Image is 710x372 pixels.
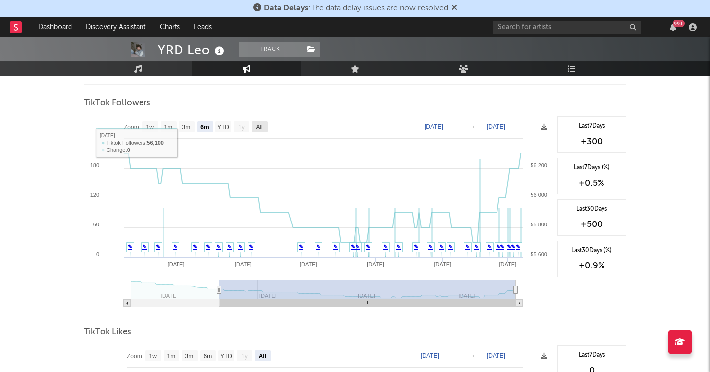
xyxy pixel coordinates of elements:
div: Last 7 Days [563,351,621,360]
div: +300 [563,136,621,148]
a: ✎ [299,244,303,250]
a: ✎ [428,244,433,250]
text: [DATE] [434,261,452,267]
a: ✎ [216,244,221,250]
a: ✎ [173,244,177,250]
text: 6m [200,124,209,131]
div: Last 30 Days [563,205,621,214]
div: +0.9 % [563,260,621,272]
text: 1w [149,353,157,360]
text: All [256,124,262,131]
a: ✎ [511,244,515,250]
a: ✎ [316,244,320,250]
text: [DATE] [168,261,185,267]
a: ✎ [333,244,338,250]
text: 6m [204,353,212,360]
text: 55 600 [531,251,547,257]
text: 120 [90,192,99,198]
text: [DATE] [367,261,384,267]
a: ✎ [206,244,210,250]
text: [DATE] [487,123,505,130]
text: [DATE] [421,352,439,359]
button: 99+ [670,23,676,31]
text: 0 [96,251,99,257]
span: TikTok Followers [84,97,150,109]
text: → [470,352,476,359]
text: [DATE] [487,352,505,359]
div: +0.5 % [563,177,621,189]
span: Data Delays [264,4,308,12]
a: ✎ [128,244,132,250]
input: Search for artists [493,21,641,34]
text: 1y [241,353,248,360]
text: 3m [182,124,191,131]
span: Dismiss [451,4,457,12]
div: Last 7 Days (%) [563,163,621,172]
div: YRD Leo [158,42,227,58]
text: YTD [217,124,229,131]
text: [DATE] [300,261,317,267]
a: ✎ [500,244,504,250]
a: ✎ [351,244,355,250]
text: 1m [167,353,176,360]
text: Zoom [124,124,139,131]
a: ✎ [383,244,388,250]
text: [DATE] [425,123,443,130]
text: All [259,353,266,360]
a: ✎ [439,244,444,250]
text: 1w [146,124,154,131]
text: 1y [238,124,245,131]
div: Last 7 Days [563,122,621,131]
text: [DATE] [235,261,252,267]
a: ✎ [142,244,147,250]
a: ✎ [156,244,160,250]
a: Charts [153,17,187,37]
a: ✎ [238,244,243,250]
a: ✎ [516,244,520,250]
text: 56 200 [531,162,547,168]
text: Zoom [127,353,142,360]
text: 3m [185,353,194,360]
a: ✎ [414,244,418,250]
a: ✎ [227,244,232,250]
a: ✎ [249,244,253,250]
text: 56 000 [531,192,547,198]
div: 99 + [673,20,685,27]
text: [DATE] [499,261,516,267]
a: ✎ [474,244,479,250]
text: 1m [164,124,173,131]
a: ✎ [496,244,500,250]
a: ✎ [366,244,370,250]
a: ✎ [465,244,470,250]
button: Track [239,42,301,57]
span: : The data delay issues are now resolved [264,4,448,12]
text: 55 800 [531,222,547,227]
div: Last 30 Days (%) [563,246,621,255]
a: ✎ [193,244,197,250]
div: +500 [563,219,621,230]
a: Leads [187,17,218,37]
a: Discovery Assistant [79,17,153,37]
text: → [470,123,476,130]
a: ✎ [355,244,360,250]
span: TikTok Likes [84,326,131,338]
a: ✎ [487,244,492,250]
text: YTD [220,353,232,360]
a: ✎ [507,244,511,250]
a: ✎ [448,244,453,250]
a: ✎ [396,244,401,250]
text: 180 [90,162,99,168]
text: 60 [93,222,99,227]
a: Dashboard [32,17,79,37]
